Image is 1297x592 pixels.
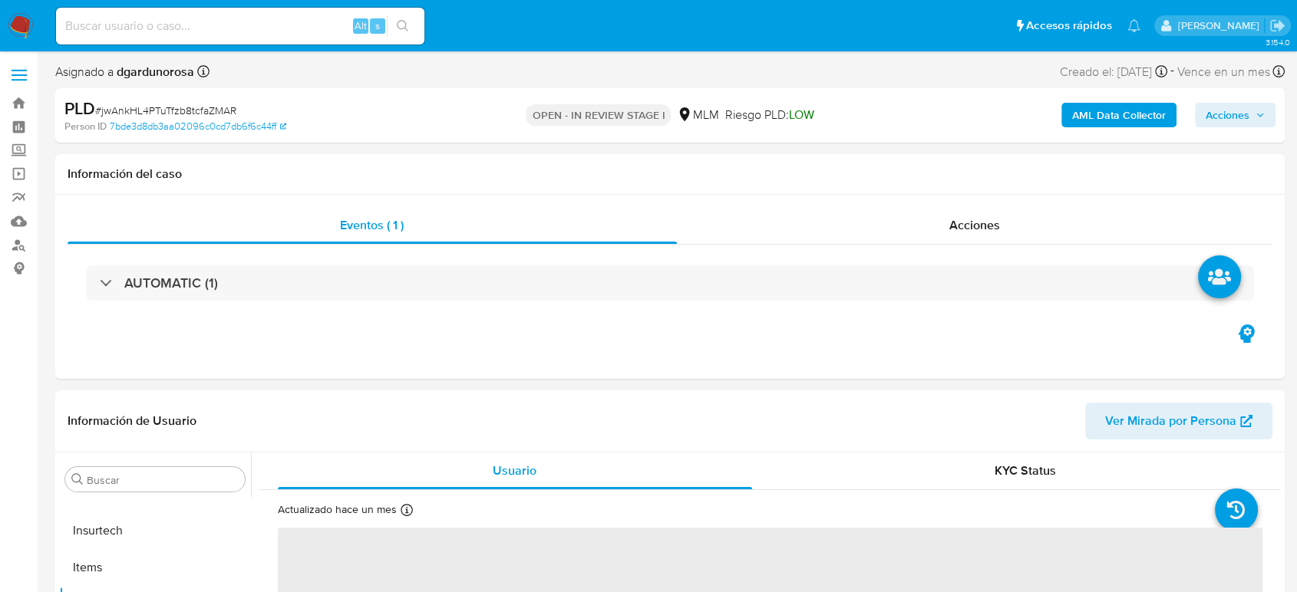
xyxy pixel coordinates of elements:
span: Vence en un mes [1177,64,1270,81]
input: Buscar [87,473,239,487]
span: Acciones [1206,103,1249,127]
div: AUTOMATIC (1) [86,265,1254,301]
span: Asignado a [55,64,194,81]
div: MLM [677,107,718,123]
h3: AUTOMATIC (1) [124,275,218,291]
button: Items [59,549,251,586]
a: Notificaciones [1127,19,1140,32]
button: Insurtech [59,512,251,549]
span: Eventos ( 1 ) [340,216,404,234]
b: PLD [64,96,95,120]
span: LOW [788,106,814,123]
span: Alt [355,18,367,33]
span: Usuario [493,462,536,479]
h1: Información de Usuario [68,413,196,429]
input: Buscar usuario o caso... [56,16,424,36]
p: OPEN - IN REVIEW STAGE I [526,104,671,126]
span: Accesos rápidos [1026,18,1112,34]
button: Buscar [71,473,84,485]
span: s [375,18,380,33]
button: Ver Mirada por Persona [1085,403,1272,439]
button: search-icon [387,15,418,37]
span: # jwAnkHL4PTuTfzb8tcfaZMAR [95,103,236,118]
div: Creado el: [DATE] [1060,61,1167,82]
span: Ver Mirada por Persona [1105,403,1236,439]
a: 7bde3d8db3aa02096c0cd7db6f6c44ff [110,120,286,133]
h1: Información del caso [68,166,1272,182]
span: Riesgo PLD: [724,107,814,123]
button: Acciones [1195,103,1276,127]
b: Person ID [64,120,107,133]
span: KYC Status [995,462,1056,479]
p: diego.gardunorosas@mercadolibre.com.mx [1177,18,1264,33]
b: AML Data Collector [1072,103,1166,127]
span: - [1170,61,1174,82]
span: Acciones [949,216,1000,234]
b: dgardunorosa [114,63,194,81]
a: Salir [1269,18,1285,34]
p: Actualizado hace un mes [278,502,397,517]
button: AML Data Collector [1061,103,1177,127]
